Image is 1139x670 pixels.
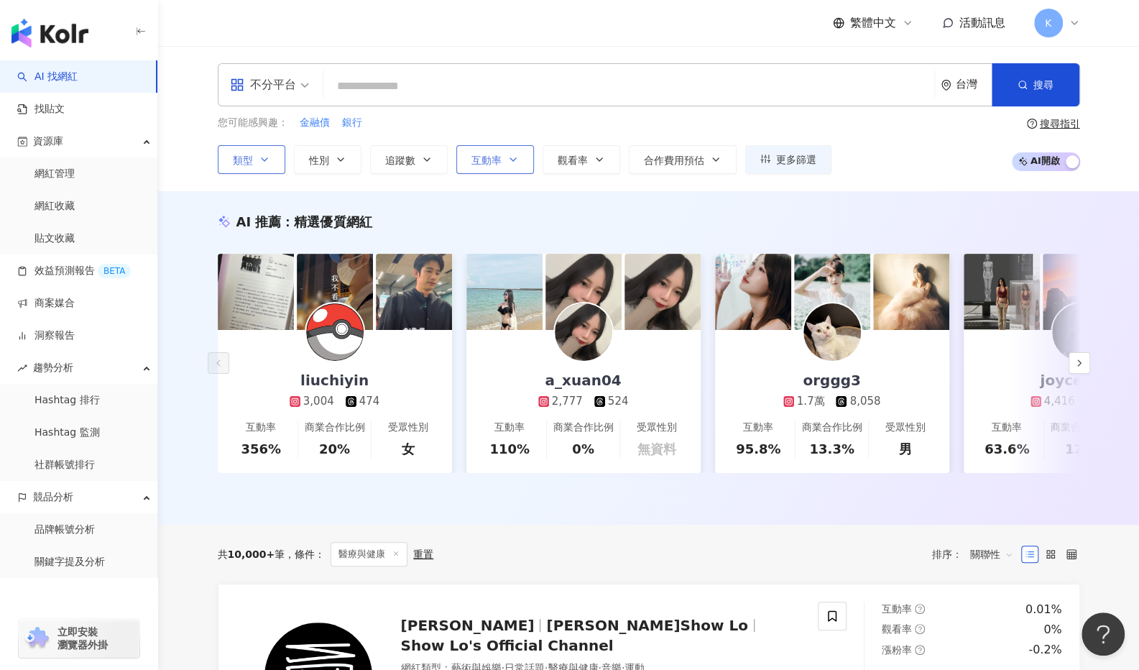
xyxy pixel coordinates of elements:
button: 追蹤數 [370,145,448,174]
span: 10,000+ [228,549,275,560]
div: 12% [1065,440,1096,458]
div: 受眾性別 [388,421,428,435]
span: Show Lo's Official Channel [401,637,614,654]
a: 商案媒合 [17,296,75,311]
a: Hashtag 排行 [34,393,100,408]
div: 524 [608,394,629,409]
img: post-image [218,254,294,330]
div: 受眾性別 [637,421,677,435]
div: AI 推薦 ： [236,213,372,231]
span: 繁體中文 [850,15,896,31]
span: 金融債 [300,116,330,130]
button: 合作費用預估 [629,145,737,174]
span: 性別 [309,155,329,166]
a: 關鍵字提及分析 [34,555,105,569]
div: 95.8% [736,440,780,458]
img: post-image [715,254,791,330]
div: 356% [241,440,281,458]
img: post-image [624,254,701,330]
img: logo [11,19,88,47]
div: 無資料 [637,440,676,458]
span: environment [941,80,951,91]
div: 互動率 [246,421,276,435]
div: 20% [319,440,350,458]
img: post-image [545,254,622,330]
span: 搜尋 [1033,79,1053,91]
div: 2,777 [552,394,583,409]
span: 互動率 [471,155,502,166]
div: 台灣 [956,78,992,91]
span: rise [17,363,27,373]
span: 醫療與健康 [331,542,407,566]
div: 1.7萬 [797,394,825,409]
span: K [1045,15,1051,31]
div: 男 [899,440,912,458]
span: 趨勢分析 [33,352,73,384]
span: 更多篩選 [776,154,816,165]
span: 觀看率 [558,155,588,166]
div: 0% [1043,622,1061,638]
button: 觀看率 [543,145,620,174]
a: 找貼文 [17,102,65,116]
img: KOL Avatar [555,303,612,361]
div: 474 [359,394,380,409]
span: 活動訊息 [959,16,1005,29]
span: 漲粉率 [882,644,912,656]
button: 金融債 [299,115,331,131]
div: a_xuan04 [530,370,635,390]
div: 互動率 [743,421,773,435]
a: 社群帳號排行 [34,458,95,472]
div: 重置 [413,549,433,560]
a: orggg31.7萬8,058互動率95.8%商業合作比例13.3%受眾性別男 [715,330,949,473]
div: 互動率 [992,421,1022,435]
span: 精選優質網紅 [294,214,372,229]
span: 合作費用預估 [644,155,704,166]
span: 追蹤數 [385,155,415,166]
img: post-image [873,254,949,330]
button: 更多篩選 [745,145,831,174]
img: post-image [1043,254,1119,330]
iframe: Help Scout Beacon - Open [1082,612,1125,656]
div: 商業合作比例 [304,421,364,435]
div: 商業合作比例 [1050,421,1110,435]
span: question-circle [915,645,925,655]
span: 互動率 [882,603,912,615]
div: 110% [489,440,530,458]
a: 洞察報告 [17,329,75,343]
a: a_xuan042,777524互動率110%商業合作比例0%受眾性別無資料 [466,330,701,473]
div: 4,416 [1044,394,1075,409]
span: appstore [230,78,244,92]
button: 類型 [218,145,285,174]
span: 資源庫 [33,125,63,157]
a: 貼文收藏 [34,231,75,246]
div: 3,004 [303,394,334,409]
div: 搜尋指引 [1040,118,1080,129]
div: 排序： [932,543,1021,566]
button: 性別 [294,145,361,174]
span: 觀看率 [882,623,912,635]
div: 女 [402,440,415,458]
div: -0.2% [1028,642,1061,658]
button: 銀行 [341,115,363,131]
span: [PERSON_NAME] [401,617,535,634]
div: 8,058 [849,394,880,409]
span: question-circle [915,624,925,634]
span: 條件 ： [285,549,325,560]
span: 競品分析 [33,481,73,513]
a: searchAI 找網紅 [17,70,78,84]
img: post-image [376,254,452,330]
img: post-image [297,254,373,330]
span: 銀行 [342,116,362,130]
img: KOL Avatar [1052,303,1110,361]
div: 互動率 [494,421,525,435]
img: post-image [466,254,543,330]
span: 您可能感興趣： [218,116,288,130]
div: 商業合作比例 [801,421,862,435]
a: 網紅管理 [34,167,75,181]
a: Hashtag 監測 [34,426,100,440]
div: 63.6% [984,440,1029,458]
div: joycexie__ [1025,370,1135,390]
span: 立即安裝 瀏覽器外掛 [57,625,108,651]
img: KOL Avatar [306,303,364,361]
img: KOL Avatar [803,303,861,361]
